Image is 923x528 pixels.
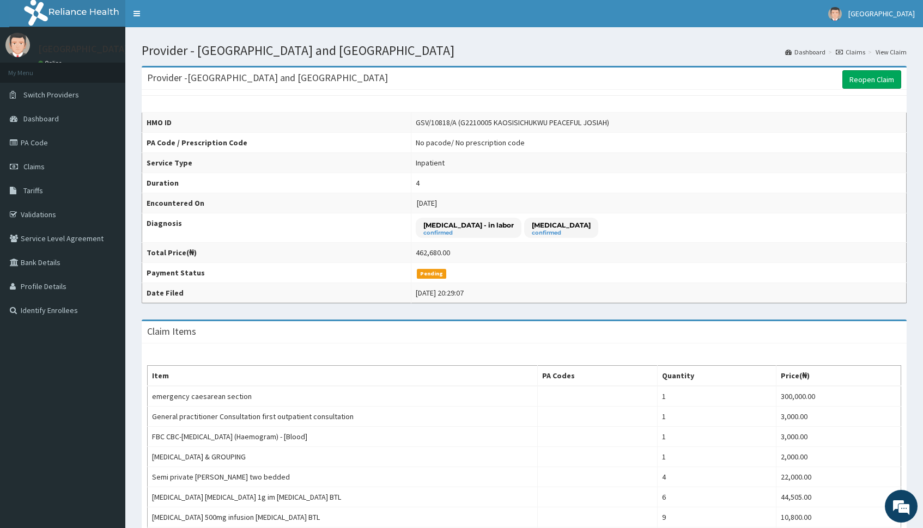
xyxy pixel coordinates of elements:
[142,153,411,173] th: Service Type
[658,487,776,507] td: 6
[876,47,907,57] a: View Claim
[836,47,865,57] a: Claims
[658,427,776,447] td: 1
[148,447,538,467] td: [MEDICAL_DATA] & GROUPING
[142,193,411,213] th: Encountered On
[658,447,776,467] td: 1
[417,198,437,208] span: [DATE]
[142,113,411,133] th: HMO ID
[532,230,591,236] small: confirmed
[423,230,514,236] small: confirmed
[142,44,907,58] h1: Provider - [GEOGRAPHIC_DATA] and [GEOGRAPHIC_DATA]
[828,7,842,21] img: User Image
[38,44,128,54] p: [GEOGRAPHIC_DATA]
[658,467,776,487] td: 4
[416,157,445,168] div: Inpatient
[5,33,30,57] img: User Image
[416,117,609,128] div: GSV/10818/A (G2210005 KAOSISICHUKWU PEACEFUL JOSIAH)
[23,162,45,171] span: Claims
[23,114,59,124] span: Dashboard
[38,59,64,67] a: Online
[142,263,411,283] th: Payment Status
[148,407,538,427] td: General practitioner Consultation first outpatient consultation
[148,507,538,527] td: [MEDICAL_DATA] 500mg infusion [MEDICAL_DATA] BTL
[776,507,901,527] td: 10,800.00
[776,386,901,407] td: 300,000.00
[776,366,901,386] th: Price(₦)
[148,427,538,447] td: FBC CBC-[MEDICAL_DATA] (Haemogram) - [Blood]
[776,427,901,447] td: 3,000.00
[416,177,420,188] div: 4
[147,73,388,83] h3: Provider - [GEOGRAPHIC_DATA] and [GEOGRAPHIC_DATA]
[416,287,464,298] div: [DATE] 20:29:07
[416,137,525,148] div: No pacode / No prescription code
[776,467,901,487] td: 22,000.00
[785,47,825,57] a: Dashboard
[148,366,538,386] th: Item
[148,487,538,507] td: [MEDICAL_DATA] [MEDICAL_DATA] 1g im [MEDICAL_DATA] BTL
[147,327,196,336] h3: Claim Items
[532,220,591,230] p: [MEDICAL_DATA]
[658,386,776,407] td: 1
[142,133,411,153] th: PA Code / Prescription Code
[416,247,450,258] div: 462,680.00
[148,467,538,487] td: Semi private [PERSON_NAME] two bedded
[776,447,901,467] td: 2,000.00
[848,9,915,19] span: [GEOGRAPHIC_DATA]
[537,366,657,386] th: PA Codes
[23,90,79,100] span: Switch Providers
[658,366,776,386] th: Quantity
[142,213,411,243] th: Diagnosis
[776,487,901,507] td: 44,505.00
[23,186,43,195] span: Tariffs
[423,220,514,230] p: [MEDICAL_DATA] - in labor
[658,407,776,427] td: 1
[776,407,901,427] td: 3,000.00
[142,283,411,303] th: Date Filed
[658,507,776,527] td: 9
[142,243,411,263] th: Total Price(₦)
[842,70,901,89] a: Reopen Claim
[417,269,447,279] span: Pending
[148,386,538,407] td: emergency caesarean section
[142,173,411,193] th: Duration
